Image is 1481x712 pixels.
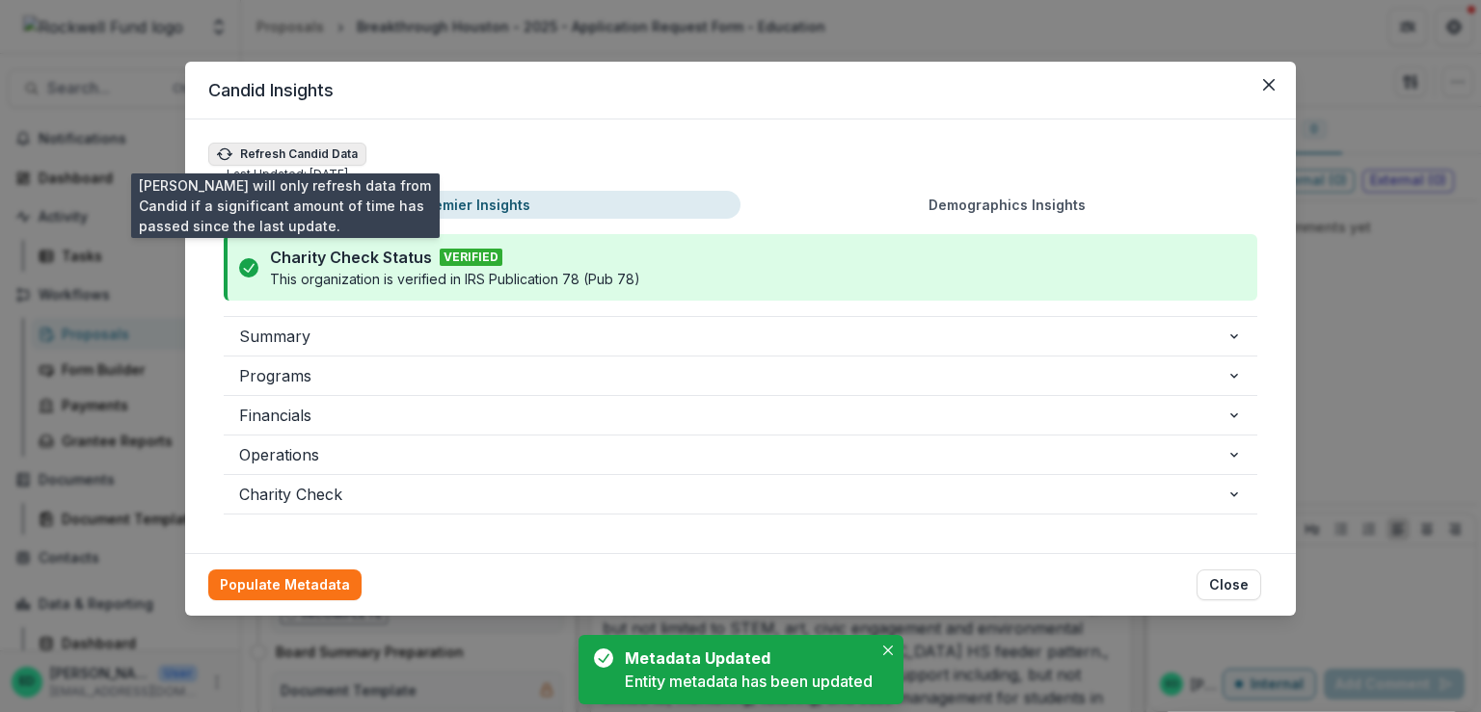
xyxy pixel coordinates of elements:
[224,356,1257,395] button: Programs
[224,317,1257,356] button: Summary
[239,483,1226,506] span: Charity Check
[239,443,1226,466] span: Operations
[1253,69,1284,100] button: Close
[270,269,640,289] p: This organization is verified in IRS Publication 78 (Pub 78)
[239,325,1226,348] span: Summary
[270,246,432,269] p: Charity Check Status
[740,191,1273,219] button: Demographics Insights
[239,404,1226,427] span: Financials
[625,646,865,670] div: Metadata Updated
[224,475,1257,514] button: Charity Check
[227,166,348,183] p: Last Updated: [DATE]
[224,396,1257,435] button: Financials
[876,639,900,662] button: Close
[208,569,362,600] button: Populate Metadata
[239,364,1226,387] span: Programs
[224,435,1257,474] button: Operations
[185,62,1296,119] header: Candid Insights
[440,249,502,266] span: VERIFIED
[625,670,873,693] div: Entity metadata has been updated
[208,143,366,166] button: Refresh Candid Data
[1197,569,1261,600] button: Close
[208,191,740,219] button: Premier Insights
